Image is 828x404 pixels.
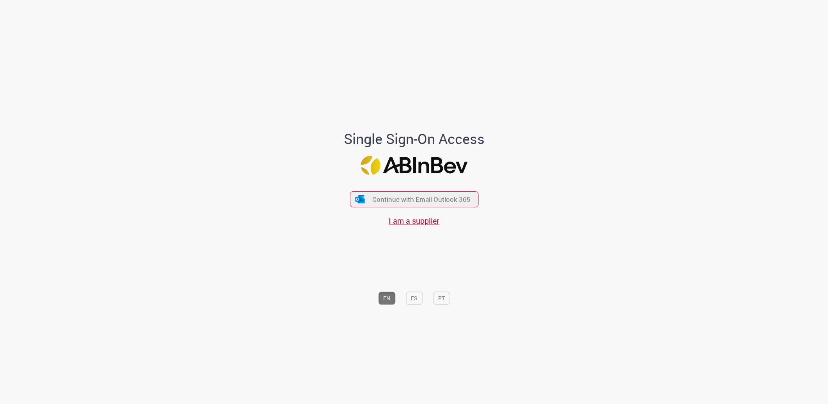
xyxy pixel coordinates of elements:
[372,195,471,204] span: Continue with Email Outlook 365
[306,131,522,147] h1: Single Sign-On Access
[389,215,439,226] a: I am a supplier
[350,191,478,207] button: ícone Azure/Microsoft 360 Continue with Email Outlook 365
[406,292,423,305] button: ES
[355,195,366,203] img: ícone Azure/Microsoft 360
[361,156,467,175] img: Logo ABInBev
[378,292,395,305] button: EN
[433,292,450,305] button: PT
